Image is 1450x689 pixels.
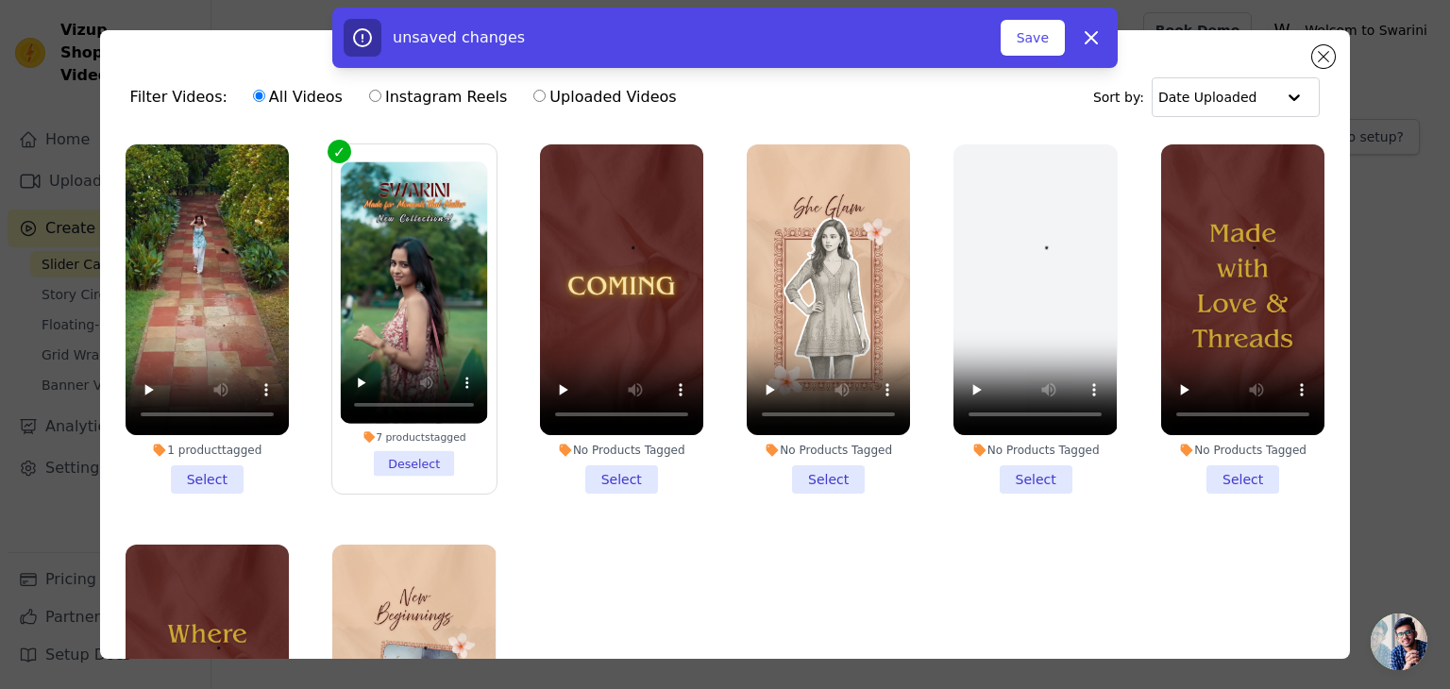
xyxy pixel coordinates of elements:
[953,443,1117,458] div: No Products Tagged
[126,443,289,458] div: 1 product tagged
[368,85,508,109] label: Instagram Reels
[1001,20,1065,56] button: Save
[1093,77,1321,117] div: Sort by:
[747,443,910,458] div: No Products Tagged
[540,443,703,458] div: No Products Tagged
[341,430,488,444] div: 7 products tagged
[1161,443,1324,458] div: No Products Tagged
[130,76,687,119] div: Filter Videos:
[1371,613,1427,670] a: Open chat
[393,28,525,46] span: unsaved changes
[252,85,344,109] label: All Videos
[532,85,677,109] label: Uploaded Videos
